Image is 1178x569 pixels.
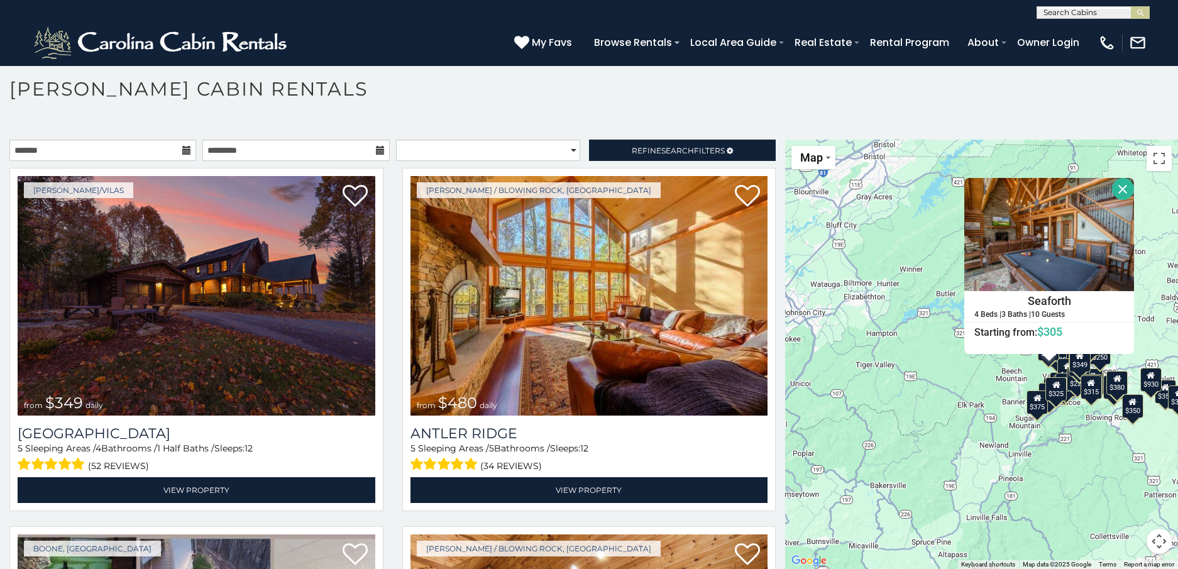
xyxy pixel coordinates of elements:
[1038,383,1060,407] div: $330
[1122,394,1143,417] div: $350
[438,394,477,412] span: $480
[791,146,835,169] button: Change map style
[24,401,43,410] span: from
[85,401,103,410] span: daily
[964,291,1134,339] a: Seaforth 4 Beds | 3 Baths | 10 Guests Starting from:$305
[580,443,588,454] span: 12
[1045,377,1067,401] div: $325
[417,401,436,410] span: from
[514,35,575,51] a: My Favs
[410,176,768,416] img: Antler Ridge
[1106,370,1128,394] div: $380
[588,31,678,53] a: Browse Rentals
[1080,375,1101,399] div: $315
[1065,345,1087,369] div: $565
[1103,375,1125,399] div: $695
[864,31,955,53] a: Rental Program
[1023,561,1091,568] span: Map data ©2025 Google
[1081,368,1103,392] div: $395
[684,31,783,53] a: Local Area Guide
[410,176,768,416] a: Antler Ridge from $480 daily
[1129,34,1147,52] img: mail-regular-white.png
[1057,358,1078,382] div: $410
[489,443,494,454] span: 5
[1055,372,1077,396] div: $395
[1001,310,1031,318] h5: 3 Baths |
[1069,348,1090,372] div: $349
[480,458,542,474] span: (34 reviews)
[417,541,661,556] a: [PERSON_NAME] / Blowing Rock, [GEOGRAPHIC_DATA]
[965,292,1133,311] h4: Seaforth
[18,176,375,416] a: Diamond Creek Lodge from $349 daily
[1154,379,1175,403] div: $355
[961,560,1015,569] button: Keyboard shortcuts
[961,31,1005,53] a: About
[1099,561,1116,568] a: Terms (opens in new tab)
[1147,146,1172,171] button: Toggle fullscreen view
[661,146,694,155] span: Search
[788,553,830,569] img: Google
[1089,341,1111,365] div: $250
[24,182,133,198] a: [PERSON_NAME]/Vilas
[18,176,375,416] img: Diamond Creek Lodge
[1147,529,1172,554] button: Map camera controls
[1069,352,1090,376] div: $210
[24,541,161,556] a: Boone, [GEOGRAPHIC_DATA]
[45,394,83,412] span: $349
[18,477,375,503] a: View Property
[18,442,375,474] div: Sleeping Areas / Bathrooms / Sleeps:
[1140,367,1162,391] div: $930
[1031,310,1065,318] h5: 10 Guests
[410,442,768,474] div: Sleeping Areas / Bathrooms / Sleeps:
[1067,367,1088,391] div: $225
[245,443,253,454] span: 12
[965,325,1133,338] h6: Starting from:
[343,184,368,210] a: Add to favorites
[632,146,725,155] span: Refine Filters
[1037,324,1062,338] span: $305
[1011,31,1086,53] a: Owner Login
[788,553,830,569] a: Open this area in Google Maps (opens a new window)
[788,31,858,53] a: Real Estate
[1112,178,1134,200] button: Close
[343,542,368,568] a: Add to favorites
[589,140,776,161] a: RefineSearchFilters
[532,35,572,50] span: My Favs
[96,443,101,454] span: 4
[410,443,416,454] span: 5
[31,24,292,62] img: White-1-2.png
[157,443,214,454] span: 1 Half Baths /
[18,443,23,454] span: 5
[964,178,1134,291] img: Seaforth
[800,151,823,164] span: Map
[1124,561,1174,568] a: Report a map error
[417,182,661,198] a: [PERSON_NAME] / Blowing Rock, [GEOGRAPHIC_DATA]
[480,401,497,410] span: daily
[410,425,768,442] a: Antler Ridge
[18,425,375,442] a: [GEOGRAPHIC_DATA]
[1098,34,1116,52] img: phone-regular-white.png
[18,425,375,442] h3: Diamond Creek Lodge
[974,310,1001,318] h5: 4 Beds |
[410,477,768,503] a: View Property
[1081,374,1102,398] div: $480
[88,458,149,474] span: (52 reviews)
[1027,390,1048,414] div: $375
